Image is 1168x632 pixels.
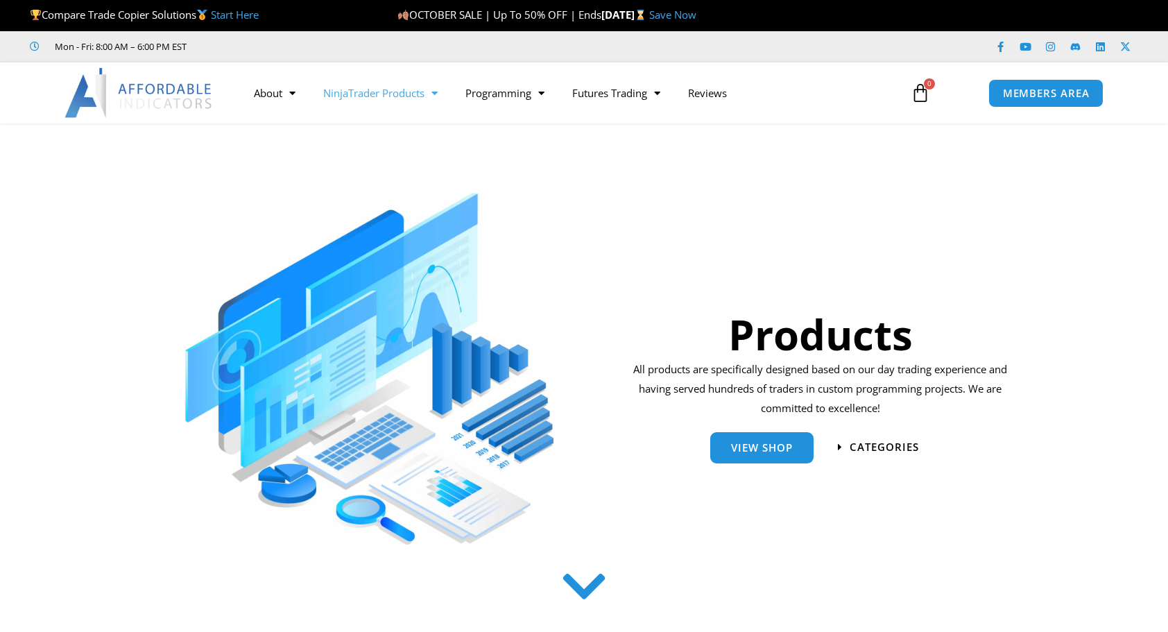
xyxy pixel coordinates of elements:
img: 🍂 [398,10,409,20]
a: Reviews [674,77,741,109]
span: 0 [924,78,935,89]
span: View Shop [731,443,793,453]
span: MEMBERS AREA [1003,88,1090,99]
img: LogoAI | Affordable Indicators – NinjaTrader [65,68,214,118]
img: ⌛ [635,10,646,20]
span: Compare Trade Copier Solutions [30,8,259,22]
iframe: Customer reviews powered by Trustpilot [206,40,414,53]
img: 🏆 [31,10,41,20]
p: All products are specifically designed based on our day trading experience and having served hund... [628,360,1012,418]
a: MEMBERS AREA [988,79,1104,108]
a: Save Now [649,8,696,22]
strong: [DATE] [601,8,649,22]
a: About [240,77,309,109]
a: Programming [452,77,558,109]
span: categories [850,442,919,452]
nav: Menu [240,77,895,109]
a: NinjaTrader Products [309,77,452,109]
a: Futures Trading [558,77,674,109]
a: categories [838,442,919,452]
span: Mon - Fri: 8:00 AM – 6:00 PM EST [51,38,187,55]
span: OCTOBER SALE | Up To 50% OFF | Ends [397,8,601,22]
a: View Shop [710,432,814,463]
a: Start Here [211,8,259,22]
h1: Products [628,305,1012,364]
a: 0 [890,73,951,113]
img: ProductsSection scaled | Affordable Indicators – NinjaTrader [185,193,553,545]
img: 🥇 [197,10,207,20]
